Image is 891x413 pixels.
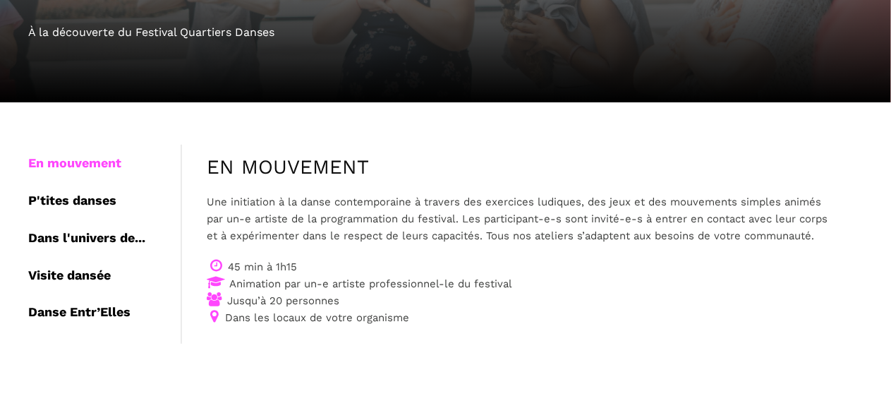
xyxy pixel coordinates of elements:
[28,257,181,294] div: Visite dansée
[207,258,838,326] p: 45 min à 1h15 Animation par un-e artiste professionnel-le du festival Jusqu’à 20 personnes Dans l...
[207,155,838,179] h4: EN MOUVEMENT
[28,294,181,331] div: Danse Entr’Elles
[28,182,181,220] div: P'tites danses
[207,193,838,244] p: Une initiation à la danse contemporaine à travers des exercices ludiques, des jeux et des mouveme...
[28,145,181,182] div: En mouvement
[28,220,181,257] div: Dans l'univers de...
[28,23,863,42] div: À la découverte du Festival Quartiers Danses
